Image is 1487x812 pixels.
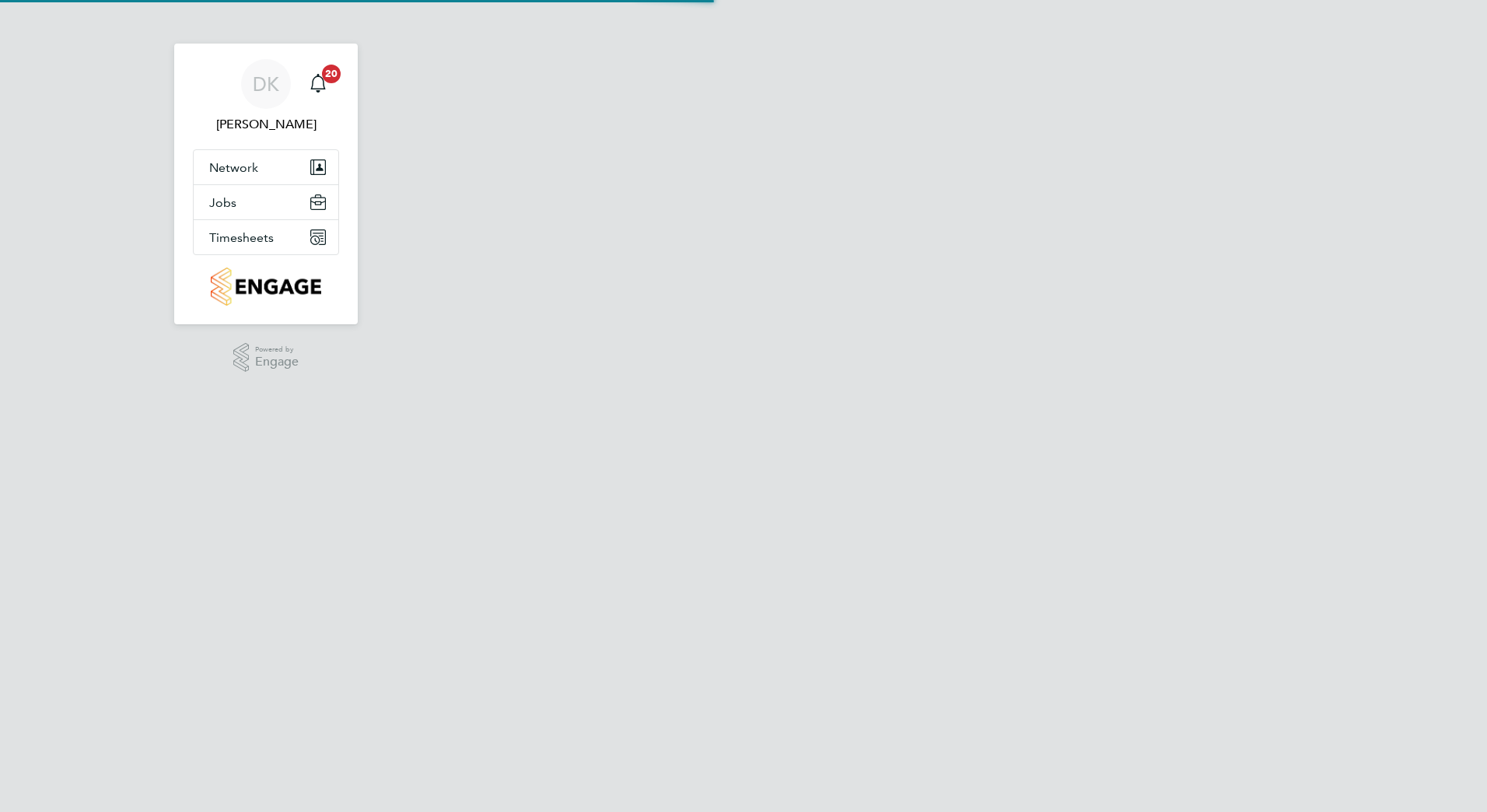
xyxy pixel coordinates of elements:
span: Network [209,160,258,175]
a: 20 [303,59,334,109]
span: Powered by [255,343,299,356]
img: countryside-properties-logo-retina.png [211,268,320,306]
a: Go to home page [193,268,339,306]
a: Powered byEngage [233,343,299,373]
span: 20 [322,65,341,83]
span: Timesheets [209,230,274,245]
nav: Main navigation [174,44,358,324]
span: DK [253,74,279,94]
button: Network [194,150,338,184]
span: Engage [255,355,299,369]
span: Daryl Keiderling [193,115,339,134]
span: Jobs [209,195,236,210]
a: DK[PERSON_NAME] [193,59,339,134]
button: Timesheets [194,220,338,254]
button: Jobs [194,185,338,219]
